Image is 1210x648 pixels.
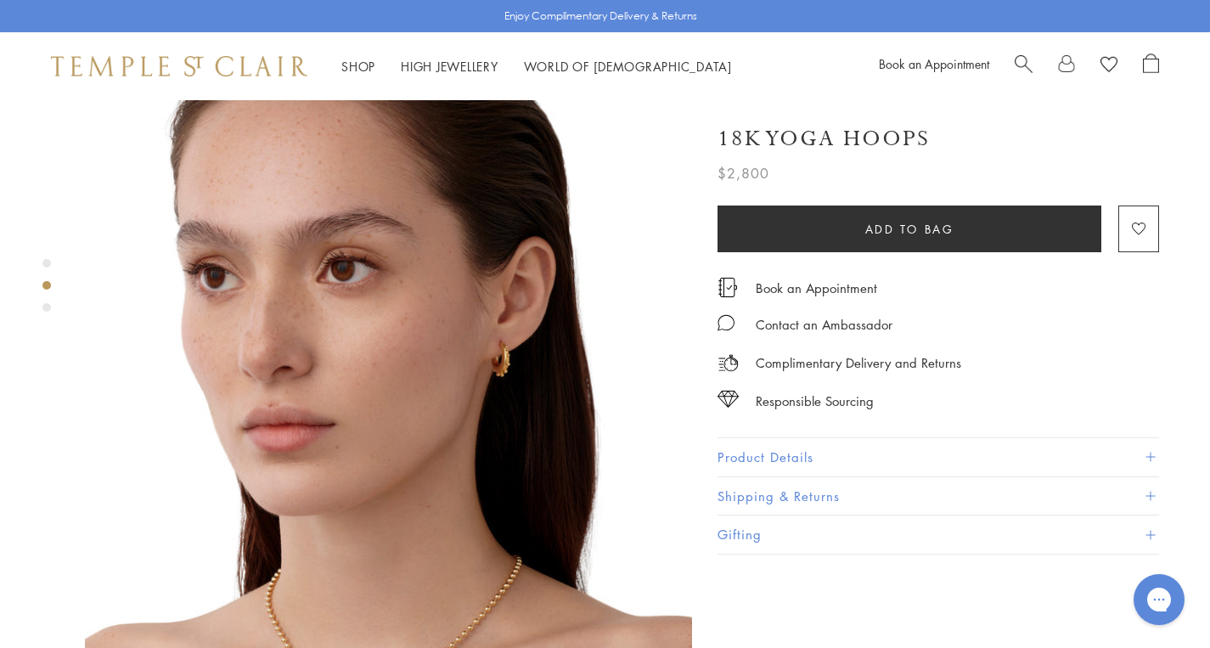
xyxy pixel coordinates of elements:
[718,314,734,331] img: MessageIcon-01_2.svg
[718,516,1159,554] button: Gifting
[1143,54,1159,79] a: Open Shopping Bag
[1100,54,1117,79] a: View Wishlist
[756,314,892,335] div: Contact an Ambassador
[718,162,769,184] span: $2,800
[756,352,961,374] p: Complimentary Delivery and Returns
[42,255,51,325] div: Product gallery navigation
[879,55,989,72] a: Book an Appointment
[341,58,375,75] a: ShopShop
[504,8,697,25] p: Enjoy Complimentary Delivery & Returns
[718,352,739,374] img: icon_delivery.svg
[718,124,930,154] h1: 18K Yoga Hoops
[51,56,307,76] img: Temple St. Clair
[718,438,1159,476] button: Product Details
[718,477,1159,516] button: Shipping & Returns
[756,391,874,412] div: Responsible Sourcing
[865,220,954,239] span: Add to bag
[1015,54,1033,79] a: Search
[718,278,738,297] img: icon_appointment.svg
[756,279,877,297] a: Book an Appointment
[718,206,1101,252] button: Add to bag
[718,391,739,408] img: icon_sourcing.svg
[401,58,498,75] a: High JewelleryHigh Jewellery
[524,58,732,75] a: World of [DEMOGRAPHIC_DATA]World of [DEMOGRAPHIC_DATA]
[341,56,732,77] nav: Main navigation
[1125,568,1193,631] iframe: Gorgias live chat messenger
